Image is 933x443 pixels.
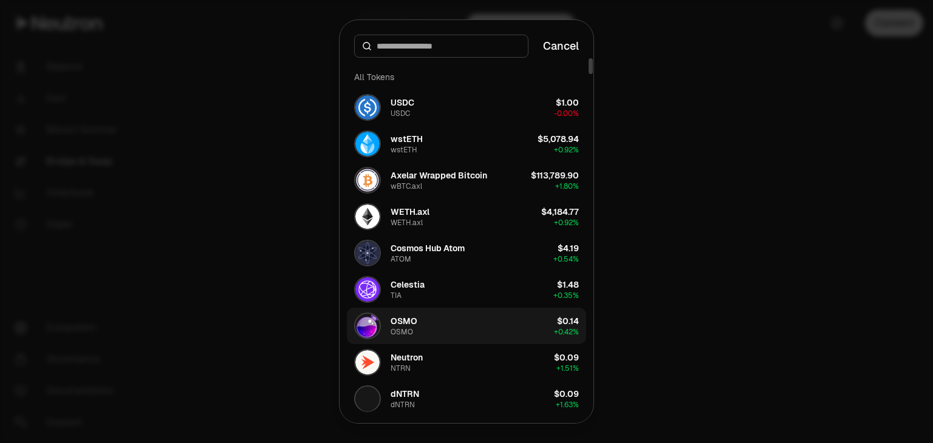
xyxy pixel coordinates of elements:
[355,387,380,411] img: dNTRN Logo
[556,364,579,373] span: + 1.51%
[391,351,423,364] div: Neutron
[347,198,586,235] button: WETH.axl LogoWETH.axlWETH.axl$4,184.77+0.92%
[347,271,586,308] button: TIA LogoCelestiaTIA$1.48+0.35%
[391,145,417,155] div: wstETH
[556,96,579,109] div: $1.00
[347,89,586,126] button: USDC LogoUSDCUSDC$1.00-0.00%
[355,132,380,156] img: wstETH Logo
[355,205,380,229] img: WETH.axl Logo
[355,168,380,192] img: wBTC.axl Logo
[391,181,422,191] div: wBTC.axl
[391,254,411,264] div: ATOM
[355,350,380,374] img: NTRN Logo
[391,291,402,300] div: TIA
[543,38,579,55] button: Cancel
[391,279,425,291] div: Celestia
[554,351,579,364] div: $0.09
[355,95,380,120] img: USDC Logo
[355,277,380,302] img: TIA Logo
[347,235,586,271] button: ATOM LogoCosmos Hub AtomATOM$4.19+0.54%
[531,169,579,181] div: $113,789.90
[391,169,487,181] div: Axelar Wrapped Bitcoin
[554,109,579,118] span: -0.00%
[391,218,423,228] div: WETH.axl
[558,242,579,254] div: $4.19
[347,380,586,417] button: dNTRN LogodNTRNdNTRN$0.09+1.63%
[391,400,415,410] div: dNTRN
[347,344,586,380] button: NTRN LogoNeutronNTRN$0.09+1.51%
[391,327,413,337] div: OSMO
[391,109,410,118] div: USDC
[391,96,414,109] div: USDC
[557,315,579,327] div: $0.14
[538,133,579,145] div: $5,078.94
[556,400,579,410] span: + 1.63%
[555,181,579,191] span: + 1.80%
[355,241,380,265] img: ATOM Logo
[541,206,579,218] div: $4,184.77
[554,145,579,155] span: + 0.92%
[391,206,429,218] div: WETH.axl
[391,133,423,145] div: wstETH
[347,162,586,198] button: wBTC.axl LogoAxelar Wrapped BitcoinwBTC.axl$113,789.90+1.80%
[391,242,465,254] div: Cosmos Hub Atom
[391,315,417,327] div: OSMO
[557,279,579,291] div: $1.48
[553,254,579,264] span: + 0.54%
[355,314,380,338] img: OSMO Logo
[347,308,586,344] button: OSMO LogoOSMOOSMO$0.14+0.42%
[391,364,411,373] div: NTRN
[553,291,579,300] span: + 0.35%
[554,327,579,337] span: + 0.42%
[347,126,586,162] button: wstETH LogowstETHwstETH$5,078.94+0.92%
[347,65,586,89] div: All Tokens
[554,218,579,228] span: + 0.92%
[554,388,579,400] div: $0.09
[391,388,419,400] div: dNTRN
